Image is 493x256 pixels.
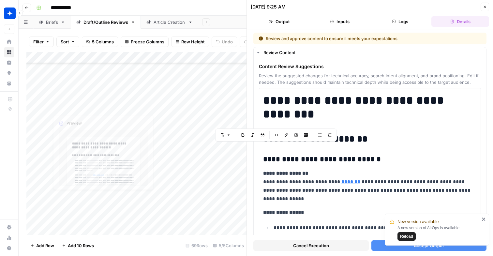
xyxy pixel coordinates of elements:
[222,38,233,45] span: Undo
[4,47,14,57] a: Browse
[183,240,210,251] div: 69 Rows
[68,242,94,249] span: Add 10 Rows
[83,19,128,25] div: Draft/Outline Reviews
[171,37,209,47] button: Row Height
[61,38,69,45] span: Sort
[212,37,237,47] button: Undo
[4,233,14,243] a: Usage
[210,240,246,251] div: 5/5 Columns
[141,16,198,29] a: Article Creation
[311,16,369,27] button: Inputs
[371,16,429,27] button: Logs
[181,38,205,45] span: Row Height
[400,233,413,239] span: Reload
[4,37,14,47] a: Home
[4,57,14,68] a: Insights
[71,16,141,29] a: Draft/Outline Reviews
[29,37,54,47] button: Filter
[4,8,16,19] img: Wiz Logo
[253,240,369,251] button: Cancel Execution
[259,72,481,85] span: Review the suggested changes for technical accuracy, search intent alignment, and brand positioni...
[397,225,480,241] div: A new version of AirOps is available.
[397,232,416,241] button: Reload
[33,38,44,45] span: Filter
[482,217,486,222] button: close
[82,37,118,47] button: 5 Columns
[263,49,482,56] div: Review Content
[251,16,308,27] button: Output
[46,19,58,25] div: Briefs
[259,63,481,70] span: Content Review Suggestions
[4,68,14,78] a: Opportunities
[26,240,58,251] button: Add Row
[259,35,440,42] div: Review and approve content to ensure it meets your expectations
[56,37,79,47] button: Sort
[58,240,98,251] button: Add 10 Rows
[131,38,164,45] span: Freeze Columns
[92,38,114,45] span: 5 Columns
[251,4,286,10] div: [DATE] 9:25 AM
[293,242,329,249] span: Cancel Execution
[33,16,71,29] a: Briefs
[431,16,489,27] button: Details
[397,218,439,225] span: New version available
[4,5,14,22] button: Workspace: Wiz
[4,222,14,233] a: Settings
[36,242,54,249] span: Add Row
[4,78,14,89] a: Your Data
[4,243,14,253] button: Help + Support
[154,19,186,25] div: Article Creation
[254,47,486,58] button: Review Content
[121,37,169,47] button: Freeze Columns
[414,242,444,249] span: Accept Output
[371,240,487,251] button: Accept Output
